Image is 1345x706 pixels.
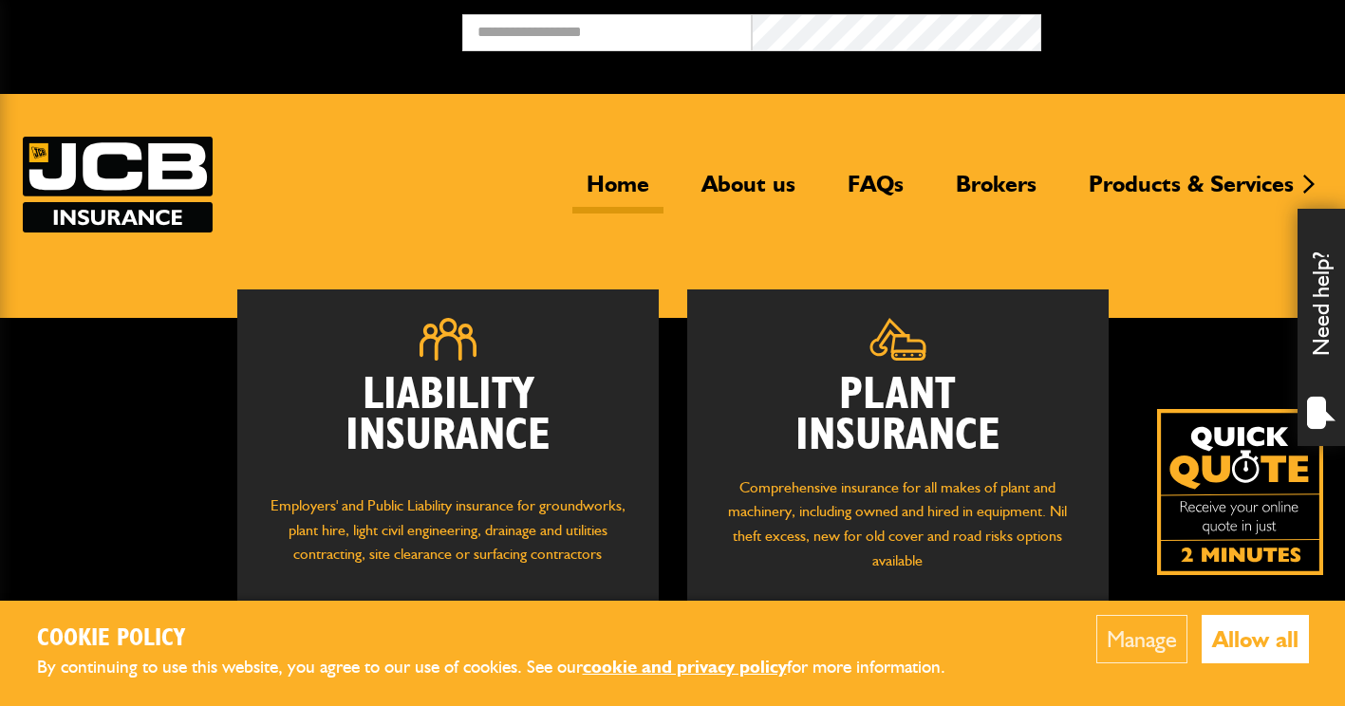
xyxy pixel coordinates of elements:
[942,170,1051,214] a: Brokers
[1074,170,1308,214] a: Products & Services
[266,375,630,475] h2: Liability Insurance
[1202,615,1309,663] button: Allow all
[1157,409,1323,575] a: Get your insurance quote isn just 2-minutes
[583,656,787,678] a: cookie and privacy policy
[716,375,1080,456] h2: Plant Insurance
[1041,14,1331,44] button: Broker Login
[1157,409,1323,575] img: Quick Quote
[23,137,213,232] img: JCB Insurance Services logo
[1298,209,1345,446] div: Need help?
[687,170,810,214] a: About us
[716,475,1080,572] p: Comprehensive insurance for all makes of plant and machinery, including owned and hired in equipm...
[1096,615,1187,663] button: Manage
[572,170,663,214] a: Home
[833,170,918,214] a: FAQs
[266,493,630,585] p: Employers' and Public Liability insurance for groundworks, plant hire, light civil engineering, d...
[37,653,977,682] p: By continuing to use this website, you agree to our use of cookies. See our for more information.
[23,137,213,232] a: JCB Insurance Services
[37,624,977,654] h2: Cookie Policy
